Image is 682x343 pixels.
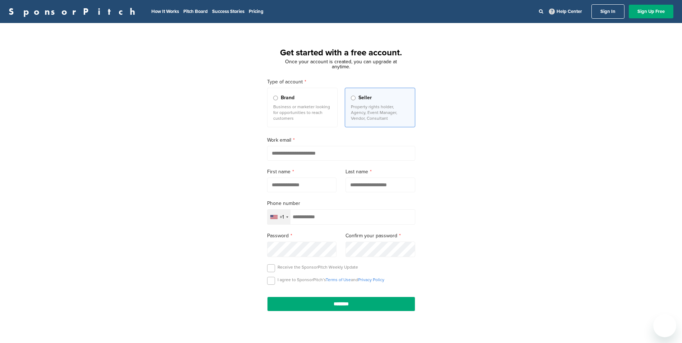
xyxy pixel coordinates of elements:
[267,200,415,207] label: Phone number
[351,104,409,121] p: Property rights holder, Agency, Event Manager, Vendor, Consultant
[258,46,424,59] h1: Get started with a free account.
[9,7,140,16] a: SponsorPitch
[280,215,284,220] div: +1
[653,314,676,337] iframe: Button to launch messaging window
[285,59,397,70] span: Once your account is created, you can upgrade at anytime.
[278,264,358,270] p: Receive the SponsorPitch Weekly Update
[183,9,208,14] a: Pitch Board
[267,168,337,176] label: First name
[249,9,264,14] a: Pricing
[151,9,179,14] a: How It Works
[591,4,624,19] a: Sign In
[345,168,415,176] label: Last name
[351,96,356,100] input: Seller Property rights holder, Agency, Event Manager, Vendor, Consultant
[278,277,384,283] p: I agree to SponsorPitch’s and
[548,7,583,16] a: Help Center
[273,104,331,121] p: Business or marketer looking for opportunities to reach customers
[267,210,290,224] div: Selected country
[267,136,415,144] label: Work email
[345,232,415,240] label: Confirm your password
[212,9,244,14] a: Success Stories
[273,96,278,100] input: Brand Business or marketer looking for opportunities to reach customers
[358,94,372,102] span: Seller
[267,78,415,86] label: Type of account
[629,5,673,18] a: Sign Up Free
[358,277,384,282] a: Privacy Policy
[281,94,294,102] span: Brand
[267,232,337,240] label: Password
[326,277,351,282] a: Terms of Use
